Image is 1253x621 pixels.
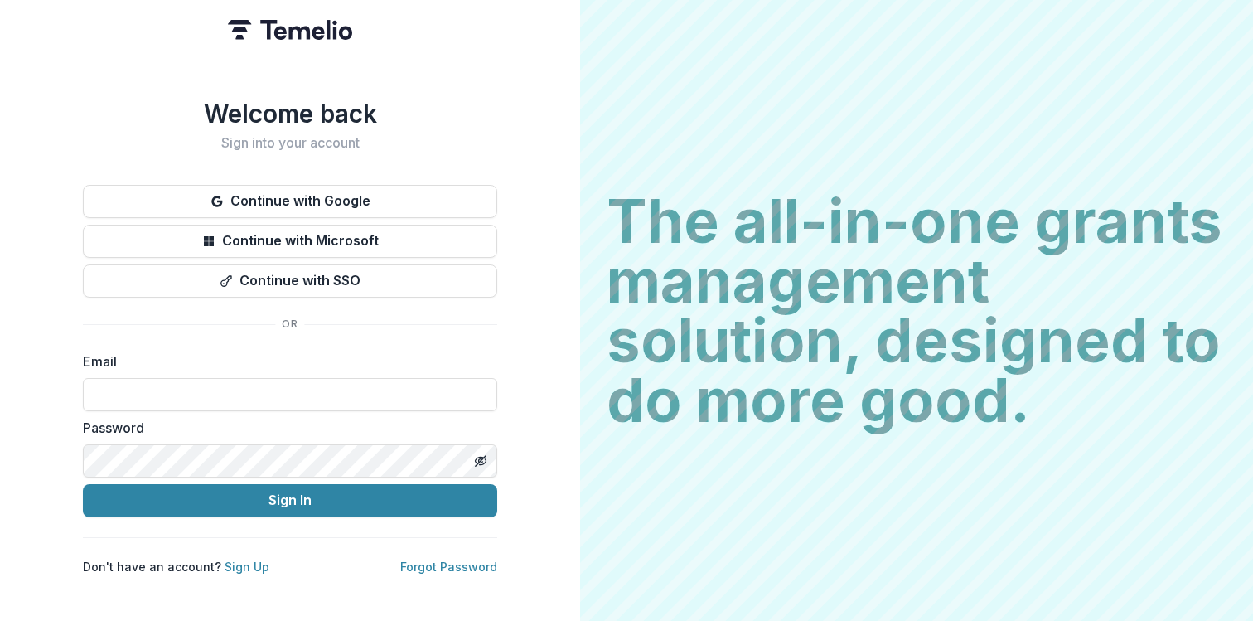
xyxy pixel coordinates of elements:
[400,560,497,574] a: Forgot Password
[83,558,269,575] p: Don't have an account?
[225,560,269,574] a: Sign Up
[228,20,352,40] img: Temelio
[83,418,487,438] label: Password
[83,264,497,298] button: Continue with SSO
[467,448,494,474] button: Toggle password visibility
[83,484,497,517] button: Sign In
[83,135,497,151] h2: Sign into your account
[83,99,497,129] h1: Welcome back
[83,352,487,371] label: Email
[83,185,497,218] button: Continue with Google
[83,225,497,258] button: Continue with Microsoft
